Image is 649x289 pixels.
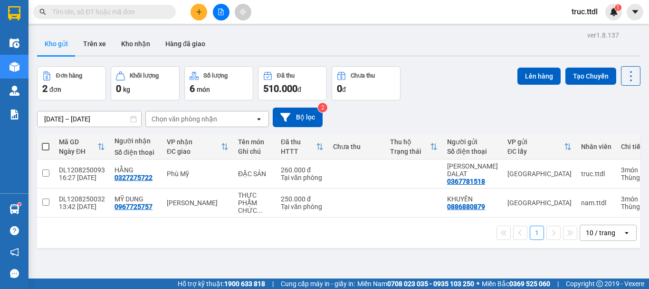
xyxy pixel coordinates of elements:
span: caret-down [631,8,639,16]
span: đơn [49,86,61,93]
sup: 2 [318,103,327,112]
div: [GEOGRAPHIC_DATA] [507,170,572,178]
th: Toggle SortBy [162,134,233,159]
div: Phù Mỹ [167,170,229,178]
div: Số điện thoại [447,148,498,155]
img: warehouse-icon [10,204,19,214]
span: 510.000 [263,83,297,94]
span: 1 [616,4,620,11]
button: Hàng đã giao [158,32,213,55]
span: 0 [116,83,121,94]
div: nam.ttdl [581,199,611,207]
div: DL1208250093 [59,166,105,174]
div: MỸ DUNG [115,195,157,203]
span: món [197,86,210,93]
div: Người gửi [447,138,498,146]
div: Nhân viên [581,143,611,150]
div: Tại văn phòng [281,203,324,210]
div: ĐẶC SẢN [238,170,271,178]
button: Kho gửi [37,32,76,55]
div: 0367781518 [447,178,485,185]
svg: open [623,229,630,237]
div: Ghi chú [238,148,271,155]
div: THỰC PHẨM CHỨC NĂNG [238,191,271,214]
div: Tại văn phòng [281,174,324,181]
span: Hỗ trợ kỹ thuật: [178,279,265,289]
div: HTTT [281,148,316,155]
div: Đơn hàng [56,72,82,79]
span: ⚪️ [477,282,479,286]
button: Lên hàng [517,68,561,85]
div: KHUYÊN [447,195,498,203]
div: Khối lượng [130,72,159,79]
button: 1 [530,226,544,240]
button: Tạo Chuyến [565,68,616,85]
button: Kho nhận [114,32,158,55]
span: search [39,9,46,15]
button: Trên xe [76,32,114,55]
button: caret-down [627,4,643,20]
div: VP gửi [507,138,564,146]
span: Cung cấp máy in - giấy in: [281,279,355,289]
div: Đã thu [281,138,316,146]
div: [PERSON_NAME] [167,199,229,207]
span: copyright [596,280,603,287]
span: plus [196,9,202,15]
span: ... [257,207,263,214]
button: Đã thu510.000đ [258,66,327,100]
div: Tên món [238,138,271,146]
img: logo-vxr [8,6,20,20]
img: icon-new-feature [610,8,618,16]
div: Chọn văn phòng nhận [152,114,217,124]
input: Tìm tên, số ĐT hoặc mã đơn [52,7,164,17]
div: Đã thu [277,72,295,79]
th: Toggle SortBy [385,134,442,159]
div: 260.000 đ [281,166,324,174]
button: Số lượng6món [184,66,253,100]
svg: open [255,115,263,123]
button: Chưa thu0đ [332,66,401,100]
span: question-circle [10,226,19,235]
img: warehouse-icon [10,38,19,48]
input: Select a date range. [38,111,141,127]
th: Toggle SortBy [276,134,328,159]
strong: 0708 023 035 - 0935 103 250 [387,280,474,288]
div: Ngày ĐH [59,148,97,155]
div: 0967725757 [115,203,153,210]
strong: 0369 525 060 [509,280,550,288]
button: Khối lượng0kg [111,66,180,100]
img: warehouse-icon [10,86,19,96]
div: LÂM LATA'S DALAT [447,162,498,178]
img: warehouse-icon [10,62,19,72]
span: Miền Bắc [482,279,550,289]
div: Chưa thu [333,143,381,150]
div: 0327275722 [115,174,153,181]
div: [GEOGRAPHIC_DATA] [507,199,572,207]
div: Thu hộ [390,138,430,146]
div: 0886880879 [447,203,485,210]
span: message [10,269,19,278]
div: Số điện thoại [115,149,157,156]
div: Người nhận [115,137,157,145]
span: truc.ttdl [564,6,605,18]
div: HẰNG [115,166,157,174]
div: Chưa thu [351,72,375,79]
span: file-add [218,9,224,15]
div: 10 / trang [586,228,615,238]
span: đ [342,86,346,93]
div: truc.ttdl [581,170,611,178]
div: Mã GD [59,138,97,146]
button: aim [235,4,251,20]
div: DL1208250032 [59,195,105,203]
strong: 1900 633 818 [224,280,265,288]
button: Bộ lọc [273,108,323,127]
div: 16:27 [DATE] [59,174,105,181]
span: | [272,279,274,289]
div: Số lượng [203,72,228,79]
span: kg [123,86,130,93]
span: 0 [337,83,342,94]
span: 6 [190,83,195,94]
span: 2 [42,83,48,94]
sup: 1 [18,203,21,206]
th: Toggle SortBy [54,134,110,159]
